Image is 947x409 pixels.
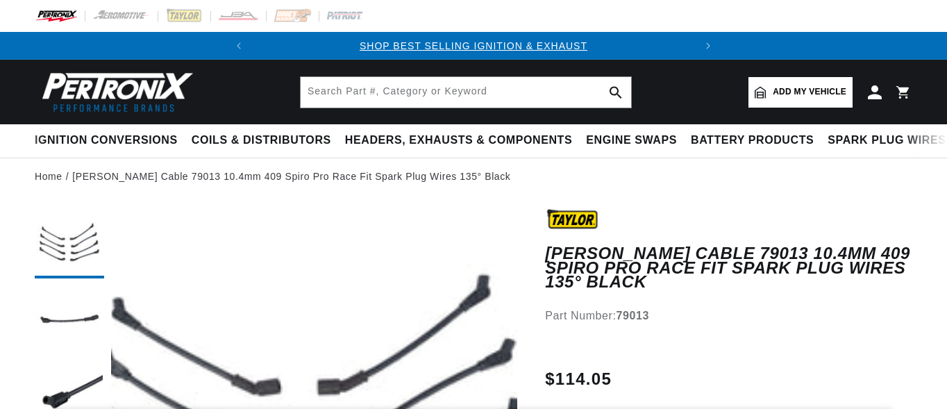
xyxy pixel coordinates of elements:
a: Home [35,169,62,184]
span: Battery Products [691,133,814,148]
strong: 79013 [617,310,650,322]
span: Spark Plug Wires [828,133,946,148]
a: Add my vehicle [748,77,853,108]
button: Translation missing: en.sections.announcements.next_announcement [694,32,722,60]
button: search button [601,77,631,108]
nav: breadcrumbs [35,169,912,184]
input: Search Part #, Category or Keyword [301,77,631,108]
span: Add my vehicle [773,85,846,99]
summary: Ignition Conversions [35,124,185,157]
summary: Coils & Distributors [185,124,338,157]
div: Announcement [253,38,694,53]
button: Translation missing: en.sections.announcements.previous_announcement [225,32,253,60]
img: Pertronix [35,68,194,116]
summary: Engine Swaps [579,124,684,157]
summary: Headers, Exhausts & Components [338,124,579,157]
div: 1 of 2 [253,38,694,53]
summary: Battery Products [684,124,821,157]
h1: [PERSON_NAME] Cable 79013 10.4mm 409 Spiro Pro Race Fit Spark Plug Wires 135° Black [545,247,912,289]
button: Load image 1 in gallery view [35,209,104,278]
div: Part Number: [545,307,912,325]
span: Engine Swaps [586,133,677,148]
span: Ignition Conversions [35,133,178,148]
a: SHOP BEST SELLING IGNITION & EXHAUST [360,40,587,51]
a: [PERSON_NAME] Cable 79013 10.4mm 409 Spiro Pro Race Fit Spark Plug Wires 135° Black [72,169,510,184]
span: $114.05 [545,367,612,392]
button: Load image 2 in gallery view [35,285,104,355]
span: Headers, Exhausts & Components [345,133,572,148]
span: Coils & Distributors [192,133,331,148]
